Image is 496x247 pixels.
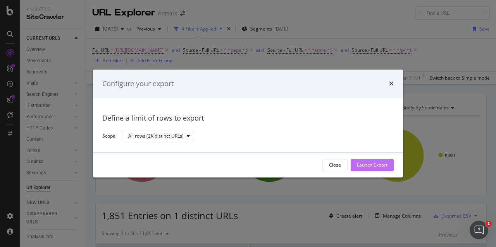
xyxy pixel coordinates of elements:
[351,159,394,171] button: Launch Export
[102,114,394,124] div: Define a limit of rows to export
[122,130,193,143] button: All rows (2K distinct URLs)
[389,79,394,89] div: times
[486,221,492,227] span: 1
[322,159,348,171] button: Close
[470,221,488,239] iframe: Intercom live chat
[93,70,403,177] div: modal
[102,133,115,141] label: Scope
[128,134,184,139] div: All rows (2K distinct URLs)
[357,162,387,169] div: Launch Export
[102,79,174,89] div: Configure your export
[329,162,341,169] div: Close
